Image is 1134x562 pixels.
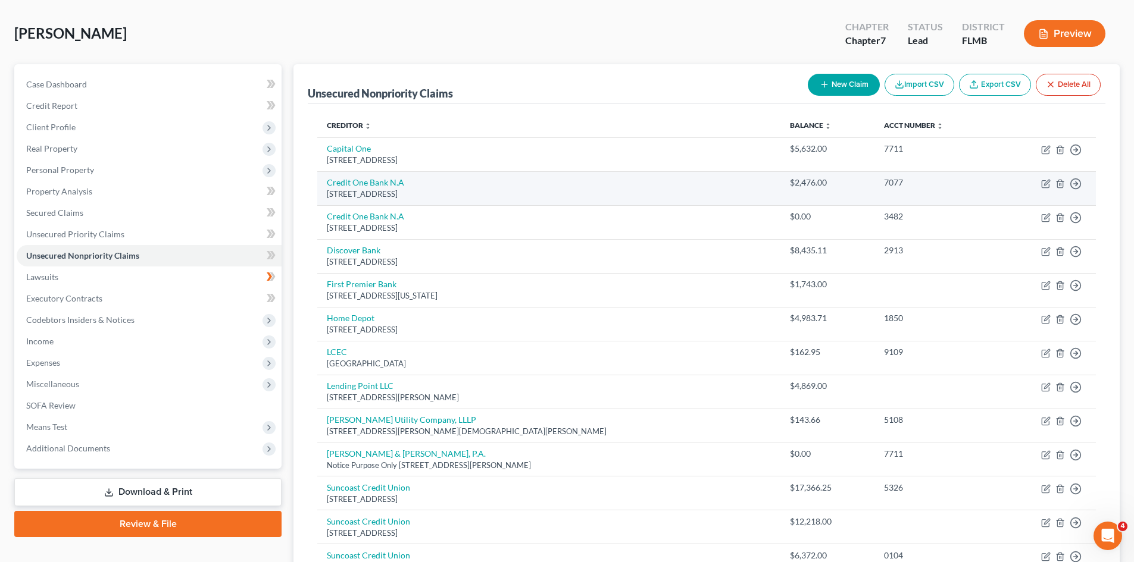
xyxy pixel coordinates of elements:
[327,143,371,153] a: Capital One
[790,346,865,358] div: $162.95
[845,34,889,48] div: Chapter
[790,278,865,290] div: $1,743.00
[327,290,771,302] div: [STREET_ADDRESS][US_STATE]
[884,414,987,426] div: 5108
[26,443,110,453] span: Additional Documents
[884,211,987,222] div: 3482
[327,155,771,166] div: [STREET_ADDRESS]
[884,143,987,155] div: 7711
[327,528,771,539] div: [STREET_ADDRESS]
[17,95,282,117] a: Credit Report
[808,74,880,96] button: New Claim
[26,143,77,153] span: Real Property
[17,202,282,224] a: Secured Claims
[327,313,374,323] a: Home Depot
[884,550,987,561] div: 0104
[790,380,865,392] div: $4,869.00
[790,211,865,222] div: $0.00
[327,222,771,234] div: [STREET_ADDRESS]
[790,482,865,494] div: $17,366.25
[1036,74,1101,96] button: Delete All
[908,34,943,48] div: Lead
[327,448,486,459] a: [PERSON_NAME] & [PERSON_NAME], P.A.
[884,346,987,358] div: 9109
[790,244,865,256] div: $8,435.11
[14,478,282,506] a: Download & Print
[26,272,58,282] span: Lawsuits
[26,101,77,111] span: Credit Report
[962,34,1005,48] div: FLMB
[790,143,865,155] div: $5,632.00
[17,245,282,266] a: Unsecured Nonpriority Claims
[884,482,987,494] div: 5326
[17,224,282,245] a: Unsecured Priority Claims
[26,186,92,196] span: Property Analysis
[26,400,76,410] span: SOFA Review
[26,315,135,325] span: Codebtors Insiders & Notices
[884,448,987,460] div: 7711
[790,177,865,189] div: $2,476.00
[17,181,282,202] a: Property Analysis
[17,288,282,309] a: Executory Contracts
[327,415,476,425] a: [PERSON_NAME] Utility Company, LLLP
[790,448,865,460] div: $0.00
[26,250,139,260] span: Unsecured Nonpriority Claims
[26,79,87,89] span: Case Dashboard
[790,516,865,528] div: $12,218.00
[327,347,347,357] a: LCEC
[884,312,987,324] div: 1850
[327,245,380,255] a: Discover Bank
[1024,20,1105,47] button: Preview
[26,293,102,303] span: Executory Contracts
[327,392,771,403] div: [STREET_ADDRESS][PERSON_NAME]
[327,550,410,560] a: Suncoast Credit Union
[327,211,404,221] a: Credit One Bank N.A
[327,279,396,289] a: First Premier Bank
[327,324,771,335] div: [STREET_ADDRESS]
[14,511,282,537] a: Review & File
[327,516,410,526] a: Suncoast Credit Union
[26,122,76,132] span: Client Profile
[26,379,79,389] span: Miscellaneous
[364,123,371,130] i: unfold_more
[790,121,832,130] a: Balance unfold_more
[962,20,1005,34] div: District
[884,244,987,256] div: 2913
[845,20,889,34] div: Chapter
[26,357,60,368] span: Expenses
[17,266,282,288] a: Lawsuits
[26,336,54,346] span: Income
[327,494,771,505] div: [STREET_ADDRESS]
[908,20,943,34] div: Status
[884,177,987,189] div: 7077
[885,74,954,96] button: Import CSV
[1094,522,1122,550] iframe: Intercom live chat
[26,208,83,218] span: Secured Claims
[936,123,944,130] i: unfold_more
[824,123,832,130] i: unfold_more
[14,24,127,42] span: [PERSON_NAME]
[327,177,404,187] a: Credit One Bank N.A
[17,395,282,416] a: SOFA Review
[26,229,124,239] span: Unsecured Priority Claims
[327,460,771,471] div: Notice Purpose Only [STREET_ADDRESS][PERSON_NAME]
[26,165,94,175] span: Personal Property
[1118,522,1127,531] span: 4
[327,482,410,492] a: Suncoast Credit Union
[327,256,771,268] div: [STREET_ADDRESS]
[327,189,771,200] div: [STREET_ADDRESS]
[959,74,1031,96] a: Export CSV
[17,74,282,95] a: Case Dashboard
[790,414,865,426] div: $143.66
[308,86,453,101] div: Unsecured Nonpriority Claims
[790,312,865,324] div: $4,983.71
[884,121,944,130] a: Acct Number unfold_more
[880,34,886,46] span: 7
[790,550,865,561] div: $6,372.00
[327,358,771,369] div: [GEOGRAPHIC_DATA]
[327,121,371,130] a: Creditor unfold_more
[327,426,771,437] div: [STREET_ADDRESS][PERSON_NAME][DEMOGRAPHIC_DATA][PERSON_NAME]
[26,422,67,432] span: Means Test
[327,381,393,391] a: Lending Point LLC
